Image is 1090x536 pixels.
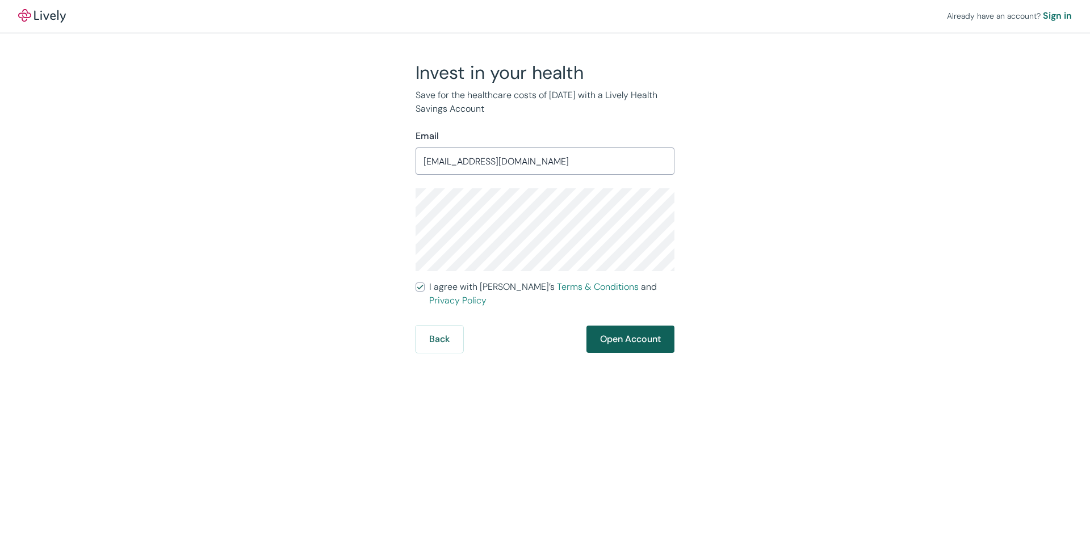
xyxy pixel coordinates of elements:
[18,9,66,23] a: LivelyLively
[947,9,1072,23] div: Already have an account?
[557,281,639,293] a: Terms & Conditions
[416,129,439,143] label: Email
[416,88,674,116] p: Save for the healthcare costs of [DATE] with a Lively Health Savings Account
[416,326,463,353] button: Back
[429,280,674,307] span: I agree with [PERSON_NAME]’s and
[416,61,674,84] h2: Invest in your health
[586,326,674,353] button: Open Account
[1043,9,1072,23] a: Sign in
[18,9,66,23] img: Lively
[429,294,487,306] a: Privacy Policy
